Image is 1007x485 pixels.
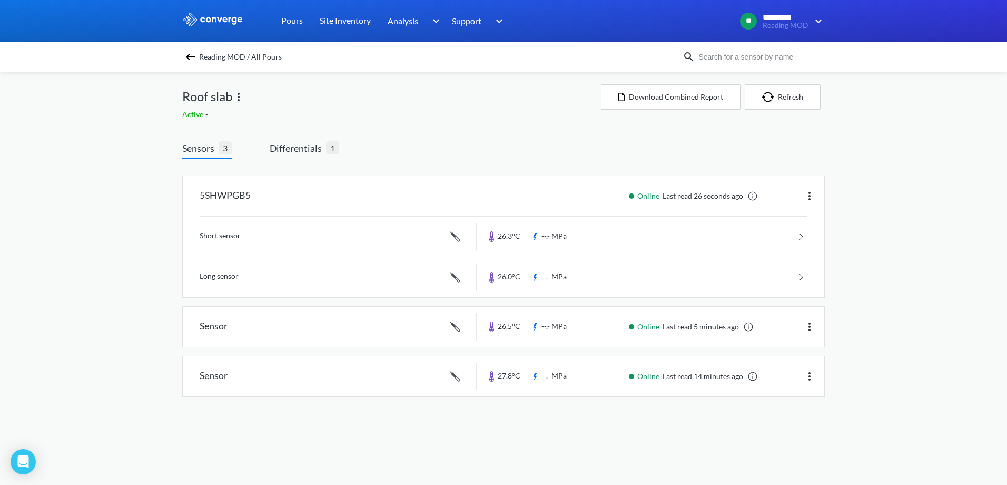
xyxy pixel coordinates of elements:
span: - [205,110,210,119]
span: 3 [219,141,232,154]
img: more.svg [803,190,816,202]
img: downArrow.svg [426,15,442,27]
div: Open Intercom Messenger [11,449,36,474]
input: Search for a sensor by name [695,51,823,63]
span: Roof slab [182,86,232,106]
img: more.svg [803,321,816,333]
span: Active [182,110,205,119]
button: Refresh [745,84,821,110]
div: Last read 26 seconds ago [624,190,761,202]
span: Analysis [388,14,418,27]
img: backspace.svg [184,51,197,63]
span: Online [637,190,663,202]
span: Differentials [270,141,326,156]
div: 5SHWPGB5 [200,182,251,210]
img: icon-file.svg [618,93,625,101]
img: downArrow.svg [489,15,506,27]
img: more.svg [803,370,816,383]
img: icon-search.svg [683,51,695,63]
img: icon-refresh.svg [762,92,778,102]
span: 1 [326,141,339,154]
button: Download Combined Report [601,84,741,110]
span: Reading MOD [763,22,808,30]
img: logo_ewhite.svg [182,13,243,26]
img: downArrow.svg [808,15,825,27]
span: Support [452,14,481,27]
img: more.svg [232,91,245,103]
span: Sensors [182,141,219,156]
span: Reading MOD / All Pours [199,50,282,64]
